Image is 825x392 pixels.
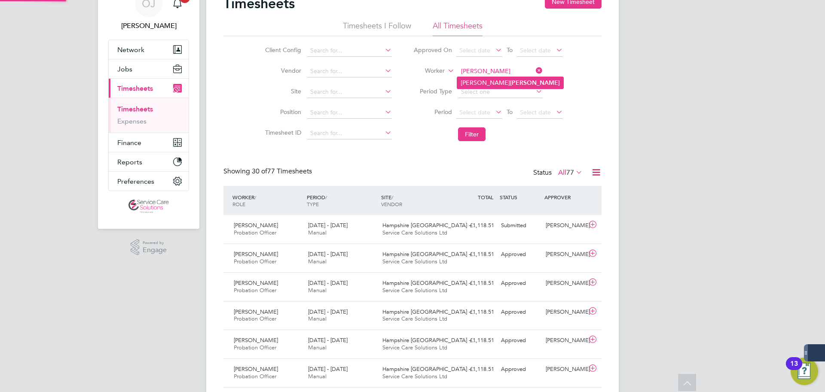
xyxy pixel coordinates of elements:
span: Service Care Solutions Ltd [382,373,447,380]
span: 77 Timesheets [252,167,312,176]
div: £1,118.51 [453,333,498,348]
div: STATUS [498,189,542,205]
img: servicecare-logo-retina.png [128,200,169,213]
label: Approved On [413,46,452,54]
span: Hampshire [GEOGRAPHIC_DATA] -… [382,365,476,373]
a: Powered byEngage [131,239,167,256]
label: Timesheet ID [263,129,301,136]
span: [PERSON_NAME] [234,308,278,315]
span: TOTAL [478,194,493,201]
li: All Timesheets [433,21,483,36]
button: Reports [109,152,189,171]
span: / [254,194,256,201]
div: £1,118.51 [453,276,498,290]
label: Position [263,108,301,116]
div: Status [533,167,584,179]
span: [DATE] - [DATE] [308,279,348,287]
span: Manual [308,315,327,322]
span: Hampshire [GEOGRAPHIC_DATA] -… [382,250,476,258]
label: Worker [406,67,445,75]
span: Probation Officer [234,373,276,380]
span: Service Care Solutions Ltd [382,258,447,265]
span: Engage [143,247,167,254]
div: Timesheets [109,98,189,133]
span: [PERSON_NAME] [234,279,278,287]
a: Timesheets [117,105,153,113]
span: Powered by [143,239,167,247]
div: [PERSON_NAME] [542,362,587,377]
span: [DATE] - [DATE] [308,336,348,344]
label: Site [263,87,301,95]
span: Service Care Solutions Ltd [382,287,447,294]
div: [PERSON_NAME] [542,305,587,319]
input: Search for... [307,107,392,119]
button: Open Resource Center, 13 new notifications [791,358,818,385]
span: Timesheets [117,84,153,93]
div: [PERSON_NAME] [542,333,587,348]
div: SITE [379,189,453,212]
input: Select one [458,86,543,98]
span: Oliver Jefferson [108,21,189,31]
div: Approved [498,276,542,290]
div: Submitted [498,219,542,233]
input: Search for... [307,86,392,98]
button: Preferences [109,172,189,191]
div: [PERSON_NAME] [542,276,587,290]
label: Period Type [413,87,452,95]
div: £1,118.51 [453,247,498,262]
span: [DATE] - [DATE] [308,222,348,229]
span: ROLE [232,201,245,207]
div: APPROVER [542,189,587,205]
button: Jobs [109,59,189,78]
div: £1,118.51 [453,362,498,377]
div: Showing [223,167,314,176]
div: £1,118.51 [453,219,498,233]
a: Expenses [117,117,147,125]
button: Filter [458,127,486,141]
span: Hampshire [GEOGRAPHIC_DATA] -… [382,336,476,344]
input: Search for... [307,45,392,57]
div: Approved [498,247,542,262]
span: [PERSON_NAME] [234,336,278,344]
li: Timesheets I Follow [343,21,411,36]
button: Timesheets [109,79,189,98]
div: [PERSON_NAME] [542,219,587,233]
input: Search for... [307,65,392,77]
span: Probation Officer [234,258,276,265]
b: [PERSON_NAME] [510,79,560,86]
span: [DATE] - [DATE] [308,308,348,315]
span: Manual [308,287,327,294]
a: Go to home page [108,200,189,213]
span: Select date [520,108,551,116]
span: Hampshire [GEOGRAPHIC_DATA] -… [382,222,476,229]
span: Service Care Solutions Ltd [382,344,447,351]
span: Reports [117,158,142,166]
label: Vendor [263,67,301,74]
span: Select date [520,46,551,54]
span: Probation Officer [234,344,276,351]
span: Manual [308,258,327,265]
li: [PERSON_NAME] [457,77,563,89]
span: / [391,194,393,201]
span: Select date [459,108,490,116]
span: Select date [459,46,490,54]
button: Finance [109,133,189,152]
input: Search for... [458,65,543,77]
span: [PERSON_NAME] [234,250,278,258]
span: TYPE [307,201,319,207]
span: 77 [566,168,574,177]
span: Probation Officer [234,315,276,322]
label: All [558,168,583,177]
span: Service Care Solutions Ltd [382,229,447,236]
span: Preferences [117,177,154,185]
div: Approved [498,305,542,319]
span: [DATE] - [DATE] [308,250,348,258]
span: [PERSON_NAME] [234,222,278,229]
span: Manual [308,229,327,236]
div: Approved [498,333,542,348]
div: PERIOD [305,189,379,212]
div: Approved [498,362,542,377]
span: Network [117,46,144,54]
label: Period [413,108,452,116]
span: Probation Officer [234,287,276,294]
